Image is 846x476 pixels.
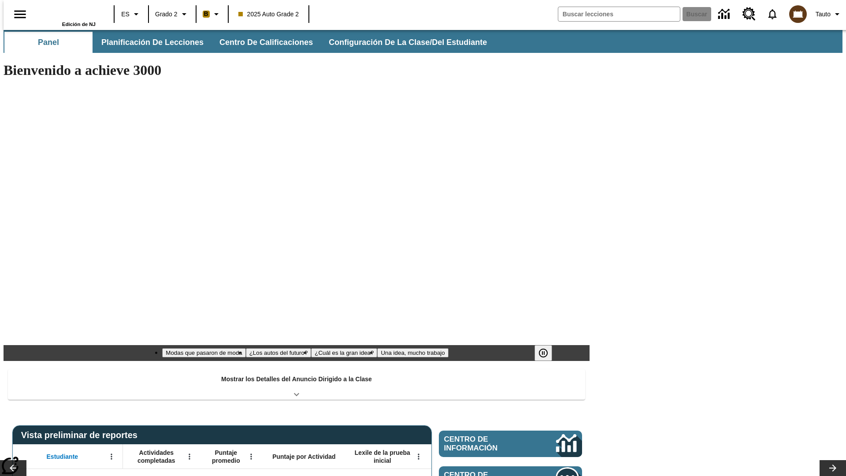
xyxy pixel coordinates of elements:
[38,37,59,48] span: Panel
[38,3,96,27] div: Portada
[322,32,494,53] button: Configuración de la clase/del estudiante
[439,431,582,457] a: Centro de información
[784,3,812,26] button: Escoja un nuevo avatar
[183,450,196,463] button: Abrir menú
[47,453,78,461] span: Estudiante
[117,6,145,22] button: Lenguaje: ES, Selecciona un idioma
[820,460,846,476] button: Carrusel de lecciones, seguir
[272,453,335,461] span: Puntaje por Actividad
[162,348,245,357] button: Diapositiva 1 Modas que pasaron de moda
[737,2,761,26] a: Centro de recursos, Se abrirá en una pestaña nueva.
[761,3,784,26] a: Notificaciones
[350,449,415,465] span: Lexile de la prueba inicial
[816,10,831,19] span: Tauto
[7,1,33,27] button: Abrir el menú lateral
[4,32,93,53] button: Panel
[412,450,425,463] button: Abrir menú
[62,22,96,27] span: Edición de NJ
[238,10,299,19] span: 2025 Auto Grade 2
[713,2,737,26] a: Centro de información
[444,435,527,453] span: Centro de información
[155,10,178,19] span: Grado 2
[152,6,193,22] button: Grado: Grado 2, Elige un grado
[245,450,258,463] button: Abrir menú
[205,449,247,465] span: Puntaje promedio
[204,8,208,19] span: B
[789,5,807,23] img: avatar image
[101,37,204,48] span: Planificación de lecciones
[4,30,842,53] div: Subbarra de navegación
[105,450,118,463] button: Abrir menú
[534,345,561,361] div: Pausar
[8,369,585,400] div: Mostrar los Detalles del Anuncio Dirigido a la Clase
[127,449,186,465] span: Actividades completadas
[199,6,225,22] button: Boost El color de la clase es anaranjado claro. Cambiar el color de la clase.
[4,32,495,53] div: Subbarra de navegación
[221,375,372,384] p: Mostrar los Detalles del Anuncio Dirigido a la Clase
[94,32,211,53] button: Planificación de lecciones
[4,62,590,78] h1: Bienvenido a achieve 3000
[21,430,142,440] span: Vista preliminar de reportes
[558,7,680,21] input: Buscar campo
[812,6,846,22] button: Perfil/Configuración
[246,348,312,357] button: Diapositiva 2 ¿Los autos del futuro?
[219,37,313,48] span: Centro de calificaciones
[38,4,96,22] a: Portada
[534,345,552,361] button: Pausar
[212,32,320,53] button: Centro de calificaciones
[377,348,448,357] button: Diapositiva 4 Una idea, mucho trabajo
[329,37,487,48] span: Configuración de la clase/del estudiante
[121,10,130,19] span: ES
[311,348,377,357] button: Diapositiva 3 ¿Cuál es la gran idea?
